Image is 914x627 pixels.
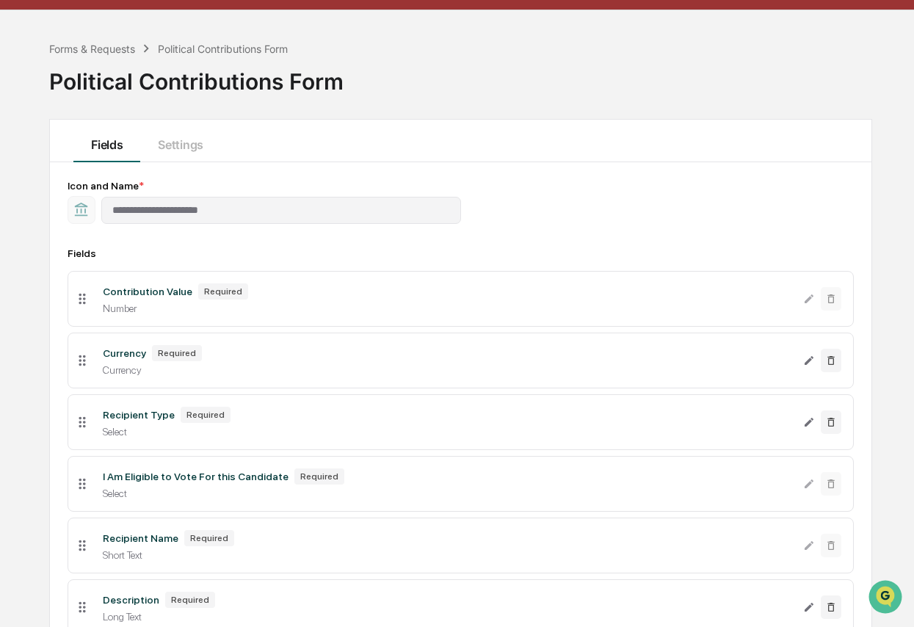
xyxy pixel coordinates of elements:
div: Currency [103,364,791,376]
div: Required [294,468,344,485]
button: Edit I Am Eligible to Vote For this Candidate field [803,472,815,496]
div: Forms & Requests [49,43,135,55]
div: Icon and Name [68,180,854,192]
span: Attestations [121,185,182,200]
div: Required [184,530,234,546]
div: Required [181,407,231,423]
span: Pylon [146,249,178,260]
div: Start new chat [50,112,241,127]
div: Contribution Value [103,286,192,297]
a: 🔎Data Lookup [9,207,98,233]
span: Preclearance [29,185,95,200]
button: Fields [73,120,140,162]
div: Political Contributions Form [49,57,344,95]
div: Fields [68,247,854,259]
button: Edit Description field [803,595,815,619]
div: Political Contributions Form [158,43,288,55]
div: Recipient Name [103,532,178,544]
div: I Am Eligible to Vote For this Candidate [103,471,289,482]
div: 🖐️ [15,186,26,198]
button: Settings [140,120,220,162]
img: 1746055101610-c473b297-6a78-478c-a979-82029cc54cd1 [15,112,41,139]
div: Long Text [103,611,791,623]
button: Edit Recipient Name field [803,534,815,557]
a: Powered byPylon [104,248,178,260]
div: Select [103,488,791,499]
div: 🗄️ [106,186,118,198]
div: Required [152,345,202,361]
iframe: Open customer support [867,579,907,618]
div: We're available if you need us! [50,127,186,139]
div: 🔎 [15,214,26,226]
div: Description [103,594,159,606]
p: How can we help? [15,31,267,54]
div: Number [103,302,791,314]
div: Recipient Type [103,409,175,421]
div: Currency [103,347,146,359]
a: 🖐️Preclearance [9,179,101,206]
div: Required [198,283,248,300]
button: Start new chat [250,117,267,134]
div: Required [165,592,215,608]
a: 🗄️Attestations [101,179,188,206]
button: Edit Contribution Value field [803,287,815,311]
div: Select [103,426,791,438]
button: Edit Currency field [803,349,815,372]
button: Edit Recipient Type field [803,410,815,434]
div: Short Text [103,549,791,561]
span: Data Lookup [29,213,93,228]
